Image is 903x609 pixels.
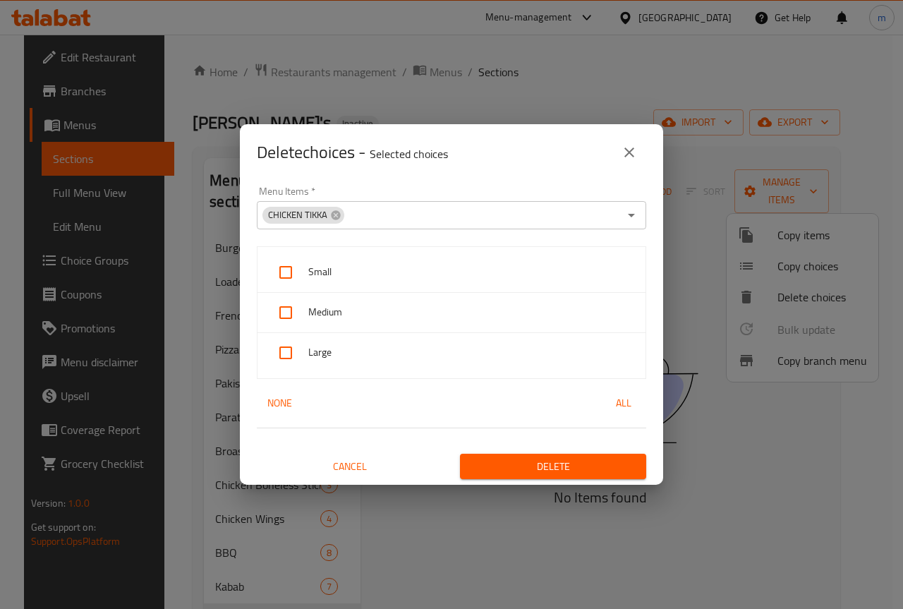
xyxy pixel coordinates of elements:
button: None [257,390,302,416]
span: Large [308,344,634,361]
button: Open [622,205,641,225]
span: Delete choices - [257,136,448,168]
button: Cancel [257,454,443,480]
div: CHICKEN TIKKA [262,207,344,224]
span: All [607,394,641,412]
span: Cancel [262,458,437,476]
button: All [601,390,646,416]
p: Selected choices [370,145,448,162]
span: Medium [308,303,634,321]
span: None [262,394,296,412]
span: Delete [471,458,635,476]
button: Delete [460,454,646,480]
span: CHICKEN TIKKA [262,208,333,222]
span: Small [308,263,634,281]
button: close [612,135,646,169]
